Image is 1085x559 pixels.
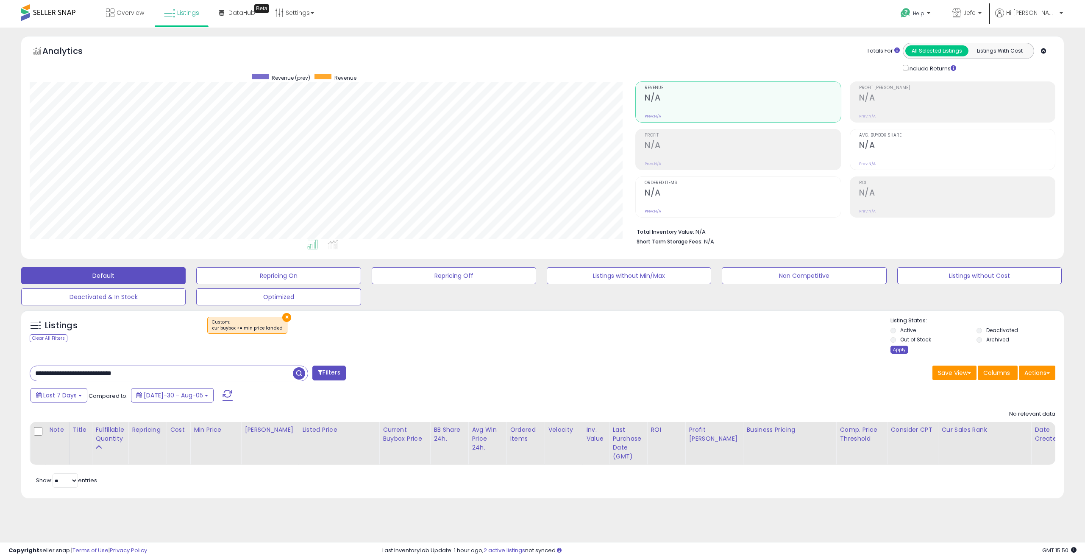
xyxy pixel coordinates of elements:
[42,45,99,59] h5: Analytics
[859,188,1055,199] h2: N/A
[932,366,976,380] button: Save View
[978,366,1018,380] button: Columns
[548,425,579,434] div: Velocity
[21,267,186,284] button: Default
[651,425,682,434] div: ROI
[1006,8,1057,17] span: Hi [PERSON_NAME]
[983,369,1010,377] span: Columns
[859,93,1055,104] h2: N/A
[645,133,840,138] span: Profit
[212,325,283,331] div: cur buybox <= min price landed
[1019,366,1055,380] button: Actions
[372,267,536,284] button: Repricing Off
[282,313,291,322] button: ×
[840,425,883,443] div: Comp. Price Threshold
[547,267,711,284] button: Listings without Min/Max
[334,74,356,81] span: Revenue
[896,63,966,73] div: Include Returns
[722,267,886,284] button: Non Competitive
[612,425,643,461] div: Last Purchase Date (GMT)
[645,161,661,166] small: Prev: N/A
[894,1,939,28] a: Help
[859,209,876,214] small: Prev: N/A
[900,327,916,334] label: Active
[95,425,125,443] div: Fulfillable Quantity
[645,188,840,199] h2: N/A
[968,45,1031,56] button: Listings With Cost
[637,226,1049,236] li: N/A
[689,425,739,443] div: Profit [PERSON_NAME]
[859,86,1055,90] span: Profit [PERSON_NAME]
[746,425,832,434] div: Business Pricing
[897,267,1062,284] button: Listings without Cost
[645,181,840,185] span: Ordered Items
[170,425,186,434] div: Cost
[986,327,1018,334] label: Deactivated
[196,267,361,284] button: Repricing On
[245,425,295,434] div: [PERSON_NAME]
[117,8,144,17] span: Overview
[272,74,310,81] span: Revenue (prev)
[986,336,1009,343] label: Archived
[73,425,88,434] div: Title
[645,86,840,90] span: Revenue
[196,288,361,305] button: Optimized
[913,10,924,17] span: Help
[995,8,1063,28] a: Hi [PERSON_NAME]
[637,228,694,235] b: Total Inventory Value:
[963,8,976,17] span: Jefe
[890,317,1064,325] p: Listing States:
[472,425,503,452] div: Avg Win Price 24h.
[867,47,900,55] div: Totals For
[254,4,269,13] div: Tooltip anchor
[859,181,1055,185] span: ROI
[645,140,840,152] h2: N/A
[45,320,78,332] h5: Listings
[859,133,1055,138] span: Avg. Buybox Share
[177,8,199,17] span: Listings
[859,140,1055,152] h2: N/A
[312,366,345,380] button: Filters
[510,425,541,443] div: Ordered Items
[1009,410,1055,418] div: No relevant data
[383,425,426,443] div: Current Buybox Price
[30,334,67,342] div: Clear All Filters
[859,114,876,119] small: Prev: N/A
[144,391,203,400] span: [DATE]-30 - Aug-05
[941,425,1027,434] div: Cur Sales Rank
[131,388,214,402] button: [DATE]-30 - Aug-05
[212,319,283,332] span: Custom:
[586,425,605,443] div: Inv. value
[194,425,237,434] div: Min Price
[1035,425,1062,443] div: Date Created
[302,425,376,434] div: Listed Price
[637,238,703,245] b: Short Term Storage Fees:
[900,8,911,18] i: Get Help
[890,346,908,354] div: Apply
[228,8,255,17] span: DataHub
[704,238,714,246] span: N/A
[36,476,97,484] span: Show: entries
[434,425,465,443] div: BB Share 24h.
[132,425,163,434] div: Repricing
[905,45,968,56] button: All Selected Listings
[890,425,934,434] div: Consider CPT
[43,391,77,400] span: Last 7 Days
[31,388,87,402] button: Last 7 Days
[89,392,128,400] span: Compared to:
[49,425,66,434] div: Note
[21,288,186,305] button: Deactivated & In Stock
[645,93,840,104] h2: N/A
[859,161,876,166] small: Prev: N/A
[645,114,661,119] small: Prev: N/A
[645,209,661,214] small: Prev: N/A
[900,336,931,343] label: Out of Stock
